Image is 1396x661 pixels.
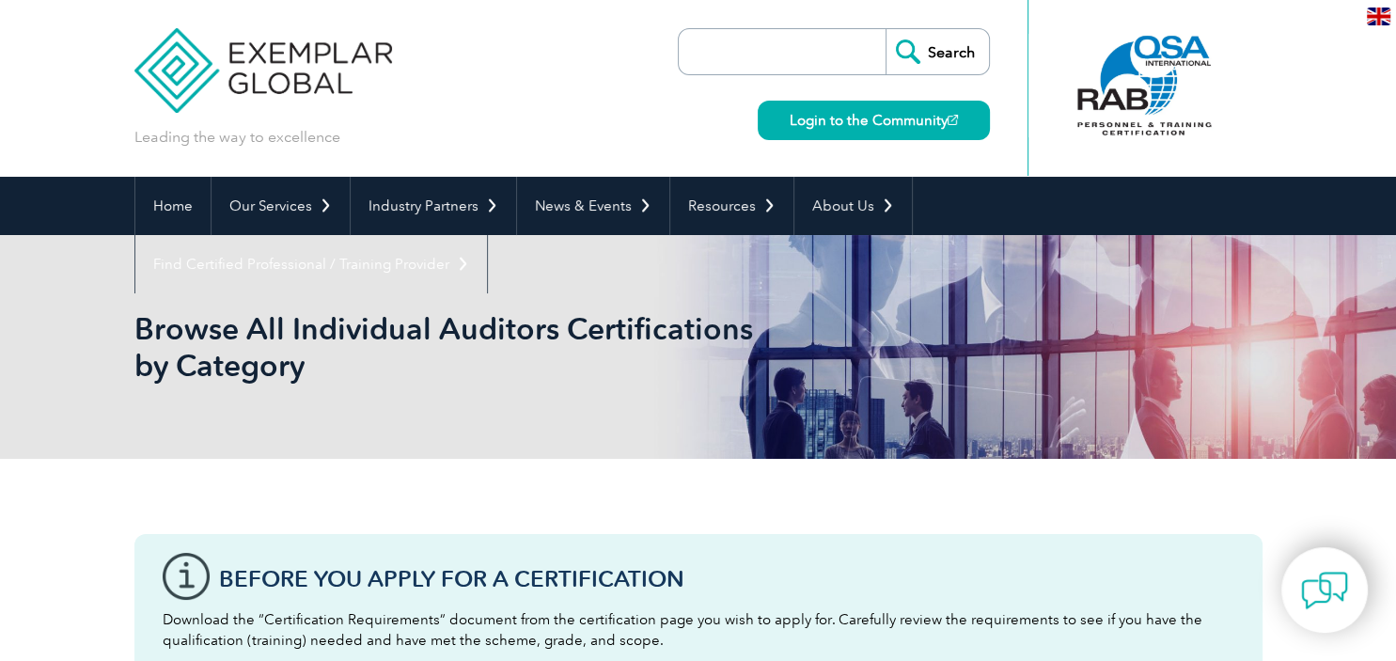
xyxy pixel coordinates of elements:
p: Leading the way to excellence [134,127,340,148]
a: Our Services [212,177,350,235]
a: Resources [670,177,793,235]
img: contact-chat.png [1301,567,1348,614]
a: Login to the Community [758,101,990,140]
a: Industry Partners [351,177,516,235]
img: en [1367,8,1390,25]
p: Download the “Certification Requirements” document from the certification page you wish to apply ... [163,609,1234,651]
a: News & Events [517,177,669,235]
a: About Us [794,177,912,235]
a: Home [135,177,211,235]
img: open_square.png [948,115,958,125]
input: Search [886,29,989,74]
a: Find Certified Professional / Training Provider [135,235,487,293]
h3: Before You Apply For a Certification [219,567,1234,590]
h1: Browse All Individual Auditors Certifications by Category [134,310,856,384]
